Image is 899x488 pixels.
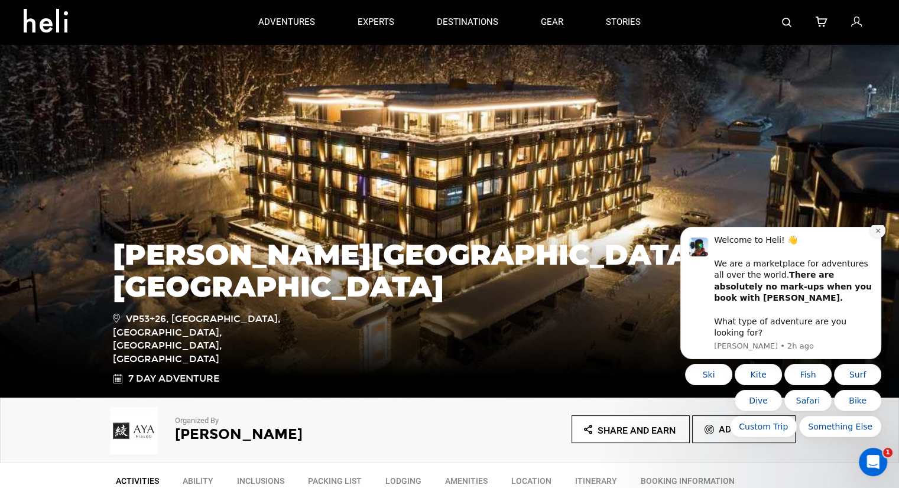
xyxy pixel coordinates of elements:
button: Quick reply: Custom Trip [67,191,134,212]
button: Quick reply: Ski [22,139,70,160]
div: Quick reply options [18,139,219,212]
span: 7 Day Adventure [128,372,219,386]
span: Share and Earn [598,425,676,436]
button: Quick reply: Kite [72,139,119,160]
iframe: Intercom live chat [859,448,887,476]
button: Quick reply: Something Else [137,191,219,212]
img: d0dd569acb005c8772ac55505a301cb4.png [104,407,163,454]
h2: [PERSON_NAME] [175,427,417,442]
button: Quick reply: Safari [122,165,169,186]
button: Quick reply: Bike [171,165,219,186]
p: Organized By [175,415,417,427]
h1: [PERSON_NAME][GEOGRAPHIC_DATA] | [GEOGRAPHIC_DATA] [113,239,787,302]
p: adventures [258,16,315,28]
p: destinations [437,16,498,28]
img: search-bar-icon.svg [782,18,791,27]
span: 1 [883,448,892,457]
span: VP53+26, [GEOGRAPHIC_DATA], [GEOGRAPHIC_DATA], [GEOGRAPHIC_DATA], [GEOGRAPHIC_DATA] [113,311,281,366]
iframe: Intercom notifications message [663,225,899,482]
button: Quick reply: Surf [171,139,219,160]
p: experts [358,16,394,28]
button: Quick reply: Dive [72,165,119,186]
button: Quick reply: Fish [122,139,169,160]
